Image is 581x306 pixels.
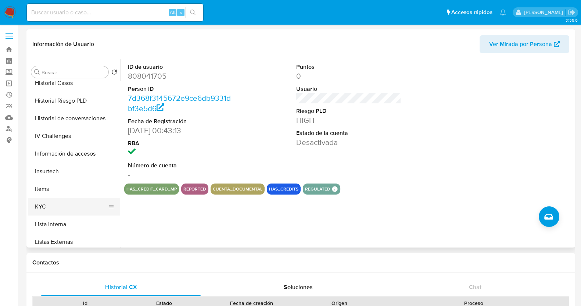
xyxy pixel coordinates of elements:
[451,8,492,16] span: Accesos rápidos
[469,283,481,291] span: Chat
[524,9,565,16] p: francisco.martinezsilva@mercadolibre.com.mx
[28,110,120,127] button: Historial de conversaciones
[128,63,233,71] dt: ID de usuario
[180,9,182,16] span: s
[28,92,120,110] button: Historial Riesgo PLD
[296,137,401,147] dd: Desactivada
[269,188,298,191] button: has_credits
[42,69,105,76] input: Buscar
[128,139,233,147] dt: RBA
[128,93,231,114] a: 7d368f3145672e9ce6db9331dbf3e5d6
[28,233,120,251] button: Listas Externas
[568,8,575,16] a: Salir
[183,188,206,191] button: reported
[32,259,569,266] h1: Contactos
[32,40,94,48] h1: Información de Usuario
[28,180,120,198] button: Items
[111,69,117,77] button: Volver al orden por defecto
[28,163,120,180] button: Insurtech
[34,69,40,75] button: Buscar
[128,161,233,170] dt: Número de cuenta
[170,9,176,16] span: Alt
[296,129,401,137] dt: Estado de la cuenta
[128,71,233,81] dd: 808041705
[27,8,203,17] input: Buscar usuario o caso...
[213,188,262,191] button: cuenta_documental
[28,216,120,233] button: Lista Interna
[105,283,137,291] span: Historial CX
[489,35,552,53] span: Ver Mirada por Persona
[296,63,401,71] dt: Puntos
[296,115,401,125] dd: HIGH
[284,283,313,291] span: Soluciones
[128,125,233,136] dd: [DATE] 00:43:13
[28,145,120,163] button: Información de accesos
[28,127,120,145] button: IV Challenges
[296,71,401,81] dd: 0
[305,188,330,191] button: regulated
[128,117,233,125] dt: Fecha de Registración
[296,107,401,115] dt: Riesgo PLD
[185,7,200,18] button: search-icon
[126,188,177,191] button: has_credit_card_mp
[480,35,569,53] button: Ver Mirada por Persona
[128,85,233,93] dt: Person ID
[296,85,401,93] dt: Usuario
[500,9,506,15] a: Notificaciones
[28,198,114,216] button: KYC
[28,74,120,92] button: Historial Casos
[128,170,233,180] dd: -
